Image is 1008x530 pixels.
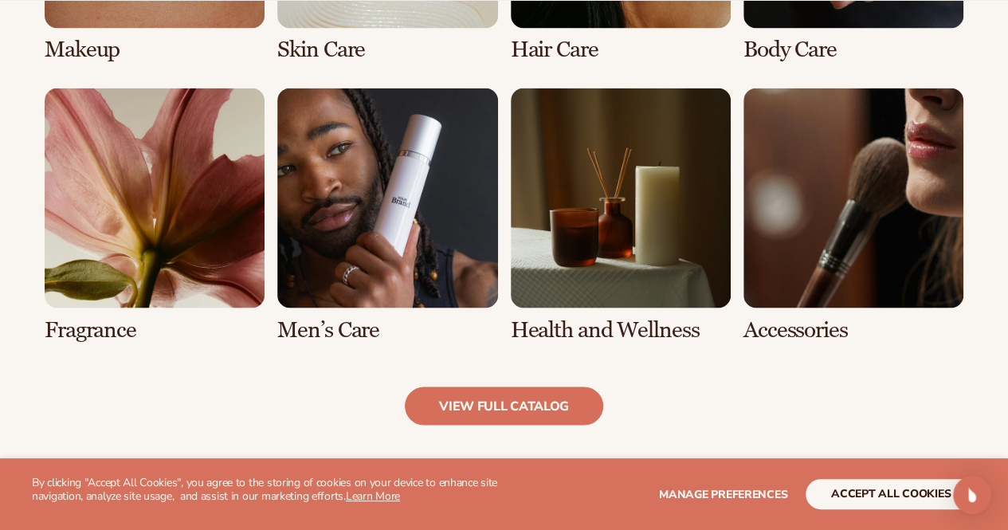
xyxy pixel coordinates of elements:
[277,88,497,342] div: 6 / 8
[511,88,731,342] div: 7 / 8
[346,489,400,504] a: Learn More
[277,37,497,62] h3: Skin Care
[405,387,603,425] a: view full catalog
[32,477,504,504] p: By clicking "Accept All Cookies", you agree to the storing of cookies on your device to enhance s...
[45,88,265,342] div: 5 / 8
[806,479,976,509] button: accept all cookies
[743,88,963,342] div: 8 / 8
[45,37,265,62] h3: Makeup
[953,476,991,514] div: Open Intercom Messenger
[659,487,787,502] span: Manage preferences
[743,37,963,62] h3: Body Care
[511,37,731,62] h3: Hair Care
[659,479,787,509] button: Manage preferences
